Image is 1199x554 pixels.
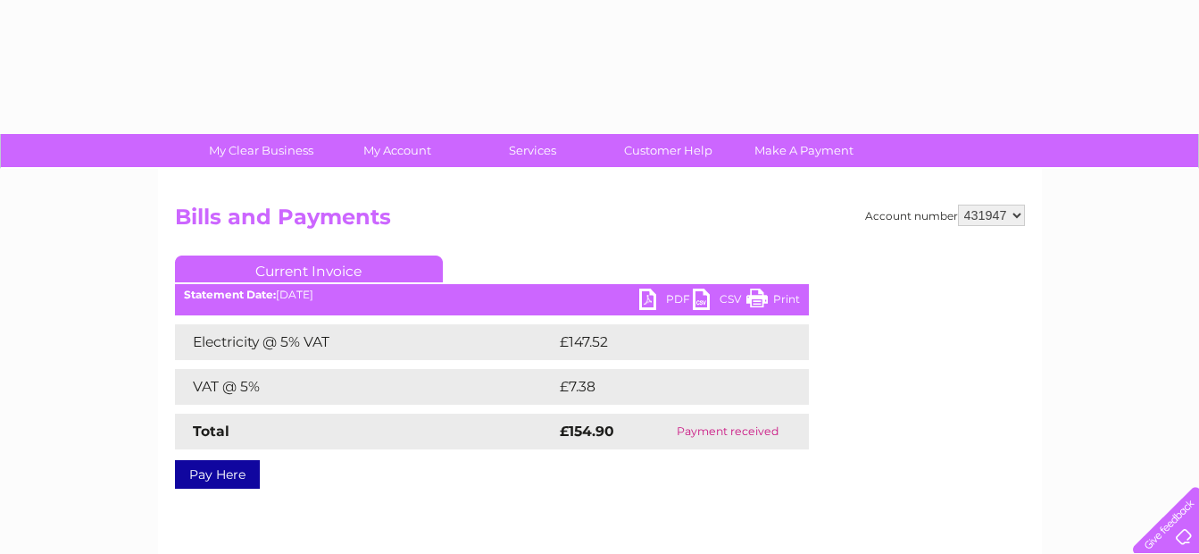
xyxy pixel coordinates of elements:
div: Account number [865,205,1025,226]
a: Pay Here [175,460,260,489]
td: VAT @ 5% [175,369,555,405]
strong: £154.90 [560,423,614,440]
a: Customer Help [595,134,742,167]
td: £7.38 [555,369,767,405]
a: Print [746,289,800,315]
a: Current Invoice [175,256,443,282]
a: PDF [639,289,693,315]
td: £147.52 [555,324,775,360]
a: Services [459,134,606,167]
a: CSV [693,289,746,315]
td: Electricity @ 5% VAT [175,324,555,360]
h2: Bills and Payments [175,205,1025,239]
strong: Total [193,423,229,440]
td: Payment received [647,414,809,449]
a: My Clear Business [187,134,335,167]
b: Statement Date: [184,288,276,301]
a: My Account [323,134,470,167]
div: [DATE] [175,289,809,301]
a: Make A Payment [730,134,878,167]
